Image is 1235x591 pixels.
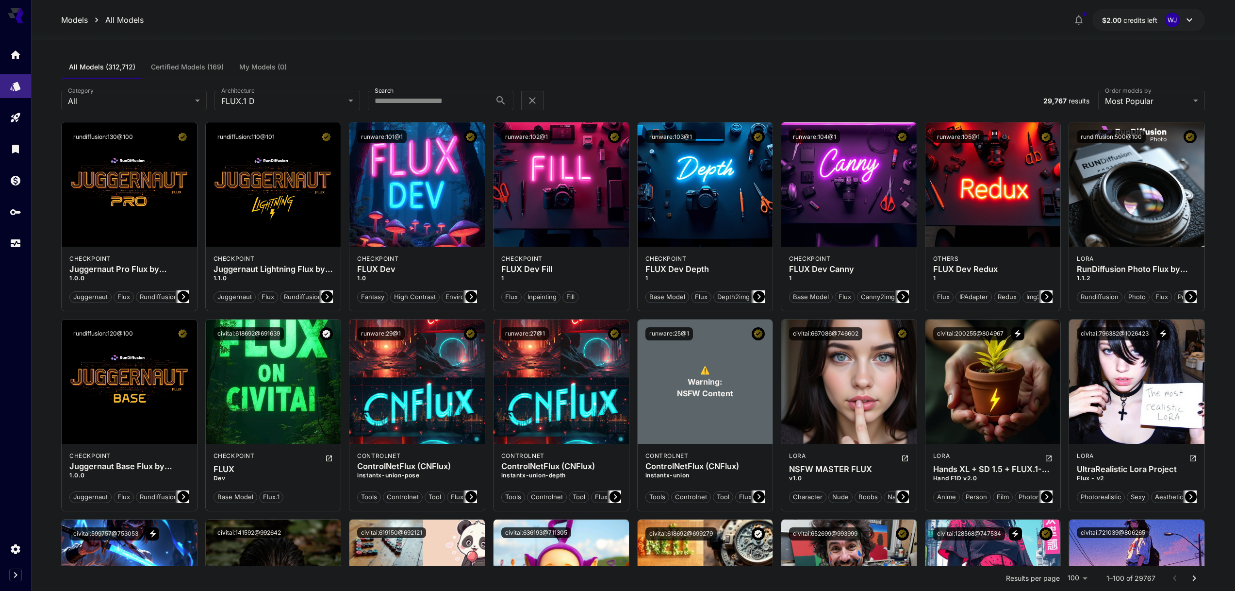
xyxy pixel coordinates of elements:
div: FLUX.1 D [501,254,543,263]
button: IPAdapter [955,290,992,303]
div: FLUX.1 D [69,452,111,460]
button: civitai:652699@993999 [789,527,861,540]
span: photorealistic [1077,492,1124,502]
span: Flux [835,292,855,302]
button: Certified Model – Vetted for best performance and includes a commercial license. [608,130,621,143]
div: FLUX.1 D [1077,254,1093,263]
div: Juggernaut Pro Flux by RunDiffusion [69,265,189,274]
button: runware:104@1 [789,130,840,143]
button: runware:29@1 [357,327,405,340]
span: Certified Models (169) [151,63,224,71]
button: photo [1124,290,1150,303]
button: person [962,490,991,503]
div: API Keys [10,206,21,218]
p: Models [61,14,88,26]
div: FLUX Dev Canny [789,265,909,274]
button: flux [114,490,134,503]
span: sexy [1127,492,1149,502]
span: FLUX.1 D [221,95,345,107]
button: Base model [645,290,689,303]
button: photorealistic [1015,490,1063,503]
span: rundiffusion [136,292,181,302]
button: Fill [562,290,578,303]
p: 1 [645,274,765,283]
button: img2img [1022,290,1055,303]
button: flux [447,490,467,503]
p: controlnet [357,452,400,460]
button: rundiffusion [136,290,181,303]
span: tools [358,492,380,502]
button: civitai:721039@806265 [1077,527,1149,538]
button: Flux [933,290,954,303]
button: runware:105@1 [933,130,984,143]
button: Fantasy [357,290,388,303]
span: tool [713,492,733,502]
span: Redux [994,292,1020,302]
span: juggernaut [70,292,111,302]
span: 29,767 [1043,97,1067,105]
p: lora [933,452,950,460]
h3: NSFW MASTER FLUX [789,465,909,474]
span: High Contrast [391,292,439,302]
button: tools [501,490,525,503]
p: Flux - v2 [1077,474,1197,483]
div: FLUX.1 D [1077,452,1093,463]
div: Models [10,80,21,92]
p: checkpoint [69,254,111,263]
p: v1.0 [789,474,909,483]
div: $2.00 [1102,15,1157,25]
span: depth2img [714,292,753,302]
button: flux.1 [259,490,283,503]
div: FLUX.1 D [789,452,806,463]
p: Results per page [1006,574,1060,583]
span: All [68,95,191,107]
p: checkpoint [789,254,830,263]
span: Flux [934,292,953,302]
span: Flux [502,292,521,302]
span: flux.1 [260,492,283,502]
p: All Models [105,14,144,26]
h3: FLUX Dev Redux [933,265,1053,274]
h3: ControlNetFlux (CNFlux) [501,462,621,471]
span: credits left [1123,16,1157,24]
div: Wallet [10,174,21,186]
p: checkpoint [645,254,687,263]
button: Certified Model – Vetted for best performance and includes a commercial license. [464,327,477,340]
button: rundiffusion [280,290,326,303]
button: rundiffusion:130@100 [69,130,137,143]
span: photorealistic [1015,492,1062,502]
div: RunDiffusion Photo Flux by RunDiffusion [1077,265,1197,274]
p: instantx-union-depth [501,471,621,480]
span: character [790,492,826,502]
span: NSFW Content [677,388,733,399]
button: Redux [994,290,1021,303]
button: View trigger words [1011,327,1024,340]
p: 1 [933,274,1053,283]
button: Certified Model – Vetted for best performance and includes a commercial license. [176,327,189,340]
h3: FLUX Dev Depth [645,265,765,274]
span: rundiffusion [1077,292,1122,302]
span: rundiffusion [136,492,181,502]
p: Hand F1D v2.0 [933,474,1053,483]
div: Juggernaut Lightning Flux by RunDiffusion [214,265,333,274]
span: IPAdapter [956,292,991,302]
button: Certified Model – Vetted for best performance and includes a commercial license. [176,130,189,143]
button: Certified Model – Vetted for best performance and includes a commercial license. [752,130,765,143]
span: flux [1152,292,1171,302]
button: anime [933,490,960,503]
div: Usage [10,237,21,250]
span: flux [736,492,755,502]
div: Expand sidebar [9,569,22,581]
p: 1.0 [357,274,477,283]
div: FLUX.1 D [69,254,111,263]
button: runware:102@1 [501,130,552,143]
p: lora [1077,254,1093,263]
button: base model [214,490,257,503]
button: pro [1174,290,1192,303]
button: tool [425,490,445,503]
div: To view NSFW models, adjust the filter settings and toggle the option on. [638,320,773,444]
button: juggernaut [69,490,112,503]
p: 1 [789,274,909,283]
